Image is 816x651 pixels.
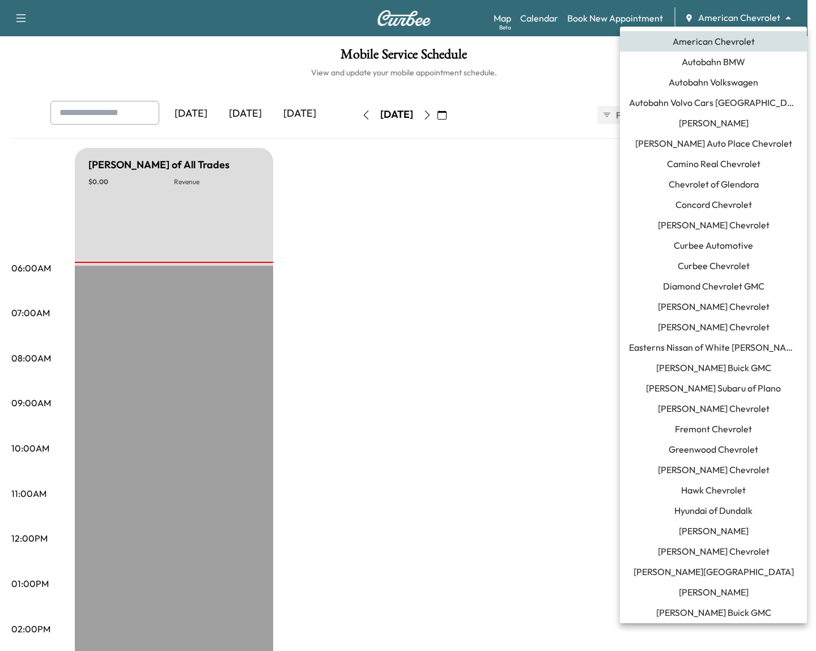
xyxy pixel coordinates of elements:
[634,565,794,578] span: [PERSON_NAME][GEOGRAPHIC_DATA]
[663,279,764,293] span: Diamond Chevrolet GMC
[658,300,770,313] span: [PERSON_NAME] Chevrolet
[656,606,771,619] span: [PERSON_NAME] Buick GMC
[678,259,750,273] span: Curbee Chevrolet
[679,585,749,599] span: [PERSON_NAME]
[667,157,760,171] span: Camino Real Chevrolet
[669,177,759,191] span: Chevrolet of Glendora
[658,544,770,558] span: [PERSON_NAME] Chevrolet
[669,75,758,89] span: Autobahn Volkswagen
[669,442,758,456] span: Greenwood Chevrolet
[674,504,753,517] span: Hyundai of Dundalk
[658,320,770,334] span: [PERSON_NAME] Chevrolet
[681,483,746,497] span: Hawk Chevrolet
[679,524,749,538] span: [PERSON_NAME]
[674,239,753,252] span: Curbee Automotive
[635,137,792,150] span: [PERSON_NAME] Auto Place Chevrolet
[675,198,752,211] span: Concord Chevrolet
[658,218,770,232] span: [PERSON_NAME] Chevrolet
[682,55,745,69] span: Autobahn BMW
[658,402,770,415] span: [PERSON_NAME] Chevrolet
[658,463,770,476] span: [PERSON_NAME] Chevrolet
[679,116,749,130] span: [PERSON_NAME]
[675,422,752,436] span: Fremont Chevrolet
[629,341,798,354] span: Easterns Nissan of White [PERSON_NAME]
[673,35,755,48] span: American Chevrolet
[646,381,781,395] span: [PERSON_NAME] Subaru of Plano
[629,96,798,109] span: Autobahn Volvo Cars [GEOGRAPHIC_DATA]
[656,361,771,375] span: [PERSON_NAME] Buick GMC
